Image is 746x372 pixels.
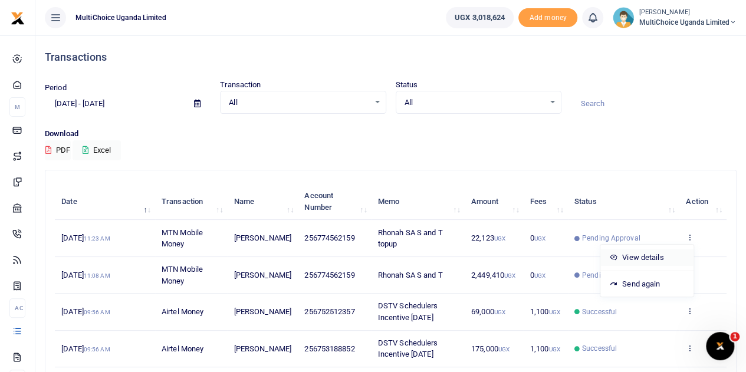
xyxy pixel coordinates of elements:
h4: Transactions [45,51,737,64]
span: 69,000 [471,307,505,316]
small: UGX [494,235,505,242]
small: 09:56 AM [84,346,110,353]
span: MultiChoice Uganda Limited [71,12,171,23]
span: 22,123 [471,233,505,242]
span: MTN Mobile Money [162,265,203,285]
span: [PERSON_NAME] [234,344,291,353]
a: logo-small logo-large logo-large [11,13,25,22]
span: 2,449,410 [471,271,515,279]
span: Rhonah SA S and T topup [378,228,443,249]
a: UGX 3,018,624 [446,7,514,28]
li: M [9,97,25,117]
span: [PERSON_NAME] [234,271,291,279]
span: Successful [582,343,617,354]
li: Toup your wallet [518,8,577,28]
span: [DATE] [61,307,110,316]
small: UGX [548,309,560,315]
iframe: Intercom live chat [706,332,734,360]
a: Add money [518,12,577,21]
span: 0 [530,233,545,242]
small: UGX [498,346,510,353]
span: MultiChoice Uganda Limited [639,17,737,28]
span: 256753188852 [304,344,354,353]
img: profile-user [613,7,634,28]
small: UGX [494,309,505,315]
th: Account Number: activate to sort column ascending [298,183,372,220]
span: [DATE] [61,271,110,279]
small: UGX [534,235,545,242]
input: Search [571,94,737,114]
span: Rhonah SA S and T [378,271,443,279]
span: 1,100 [530,307,560,316]
span: MTN Mobile Money [162,228,203,249]
span: Successful [582,307,617,317]
span: Pending Approval [582,270,640,281]
th: Action: activate to sort column ascending [679,183,727,220]
th: Amount: activate to sort column ascending [465,183,524,220]
span: Airtel Money [162,344,203,353]
button: Excel [73,140,121,160]
input: select period [45,94,185,114]
th: Date: activate to sort column descending [55,183,155,220]
small: [PERSON_NAME] [639,8,737,18]
small: UGX [534,272,545,279]
th: Memo: activate to sort column ascending [372,183,465,220]
span: UGX 3,018,624 [455,12,505,24]
span: Pending Approval [582,233,640,243]
label: Status [396,79,418,91]
small: UGX [504,272,515,279]
small: 09:56 AM [84,309,110,315]
a: View details [600,249,694,266]
span: [DATE] [61,233,110,242]
th: Transaction: activate to sort column ascending [155,183,228,220]
li: Wallet ballance [441,7,518,28]
button: PDF [45,140,71,160]
th: Status: activate to sort column ascending [568,183,679,220]
a: profile-user [PERSON_NAME] MultiChoice Uganda Limited [613,7,737,28]
small: 11:08 AM [84,272,110,279]
label: Period [45,82,67,94]
label: Transaction [220,79,261,91]
span: Add money [518,8,577,28]
span: 0 [530,271,545,279]
span: DSTV Schedulers Incentive [DATE] [378,301,438,322]
small: 11:23 AM [84,235,110,242]
img: logo-small [11,11,25,25]
th: Fees: activate to sort column ascending [524,183,568,220]
span: 256774562159 [304,271,354,279]
span: 175,000 [471,344,510,353]
th: Name: activate to sort column ascending [227,183,298,220]
p: Download [45,128,737,140]
span: [PERSON_NAME] [234,307,291,316]
small: UGX [548,346,560,353]
span: DSTV Schedulers Incentive [DATE] [378,338,438,359]
span: 1,100 [530,344,560,353]
span: [PERSON_NAME] [234,233,291,242]
span: 256774562159 [304,233,354,242]
a: Send again [600,276,694,292]
span: 256752512357 [304,307,354,316]
span: [DATE] [61,344,110,353]
span: All [405,97,544,108]
span: All [229,97,369,108]
span: Airtel Money [162,307,203,316]
span: 1 [730,332,740,341]
li: Ac [9,298,25,318]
